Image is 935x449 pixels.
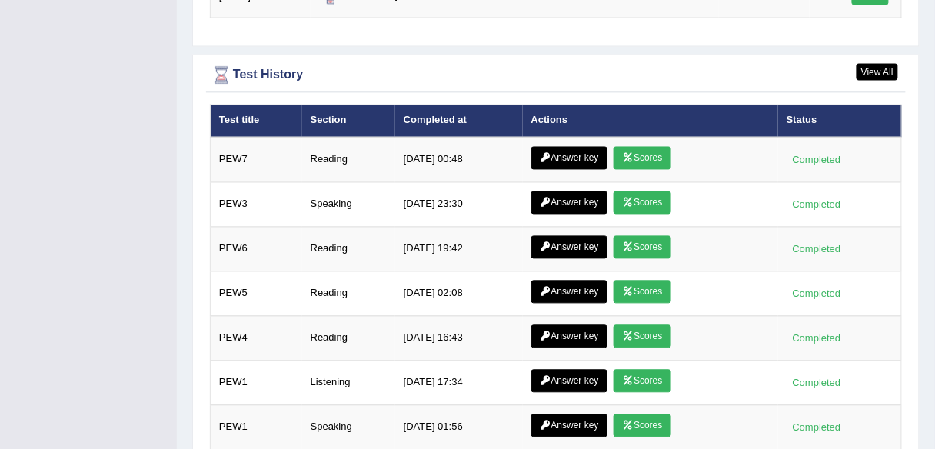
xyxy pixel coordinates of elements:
[395,227,523,271] td: [DATE] 19:42
[395,105,523,138] th: Completed at
[395,271,523,316] td: [DATE] 02:08
[857,64,898,81] a: View All
[787,331,847,347] div: Completed
[614,414,670,437] a: Scores
[531,281,607,304] a: Answer key
[211,138,302,183] td: PEW7
[614,191,670,215] a: Scores
[614,236,670,259] a: Scores
[211,227,302,271] td: PEW6
[211,182,302,227] td: PEW3
[787,241,847,258] div: Completed
[614,370,670,393] a: Scores
[614,325,670,348] a: Scores
[787,420,847,436] div: Completed
[302,361,395,405] td: Listening
[302,271,395,316] td: Reading
[614,147,670,170] a: Scores
[787,197,847,213] div: Completed
[531,414,607,437] a: Answer key
[302,316,395,361] td: Reading
[210,64,902,87] div: Test History
[531,236,607,259] a: Answer key
[211,105,302,138] th: Test title
[302,227,395,271] td: Reading
[531,191,607,215] a: Answer key
[395,361,523,405] td: [DATE] 17:34
[531,370,607,393] a: Answer key
[302,182,395,227] td: Speaking
[614,281,670,304] a: Scores
[395,182,523,227] td: [DATE] 23:30
[787,286,847,302] div: Completed
[787,375,847,391] div: Completed
[531,147,607,170] a: Answer key
[531,325,607,348] a: Answer key
[302,105,395,138] th: Section
[778,105,902,138] th: Status
[211,361,302,405] td: PEW1
[395,138,523,183] td: [DATE] 00:48
[211,316,302,361] td: PEW4
[395,316,523,361] td: [DATE] 16:43
[787,152,847,168] div: Completed
[211,271,302,316] td: PEW5
[523,105,778,138] th: Actions
[302,138,395,183] td: Reading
